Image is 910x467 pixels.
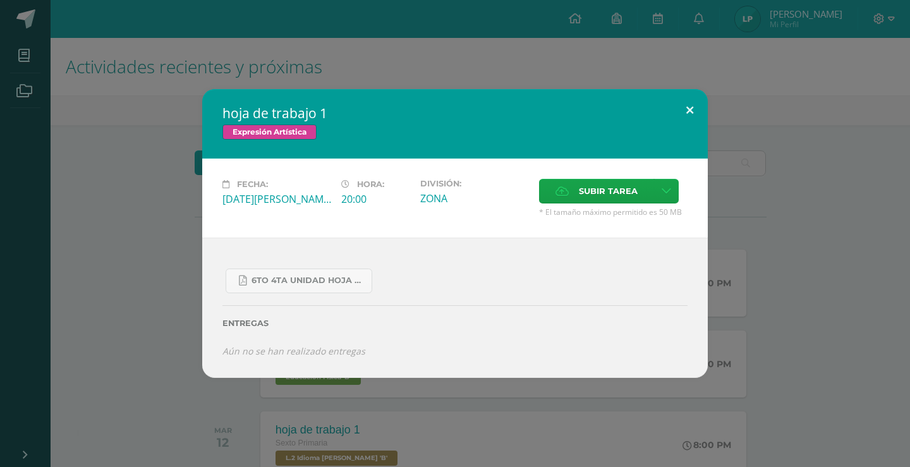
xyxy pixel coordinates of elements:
label: Entregas [222,318,688,328]
span: Expresión Artística [222,124,317,140]
span: Subir tarea [579,179,638,203]
h2: hoja de trabajo 1 [222,104,688,122]
a: 6to 4ta unidad hoja de trabajo expresion.pdf [226,269,372,293]
span: * El tamaño máximo permitido es 50 MB [539,207,688,217]
div: [DATE][PERSON_NAME] [222,192,331,206]
label: División: [420,179,529,188]
span: Hora: [357,179,384,189]
span: Fecha: [237,179,268,189]
i: Aún no se han realizado entregas [222,345,365,357]
div: 20:00 [341,192,410,206]
span: 6to 4ta unidad hoja de trabajo expresion.pdf [252,276,365,286]
div: ZONA [420,191,529,205]
button: Close (Esc) [672,89,708,132]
